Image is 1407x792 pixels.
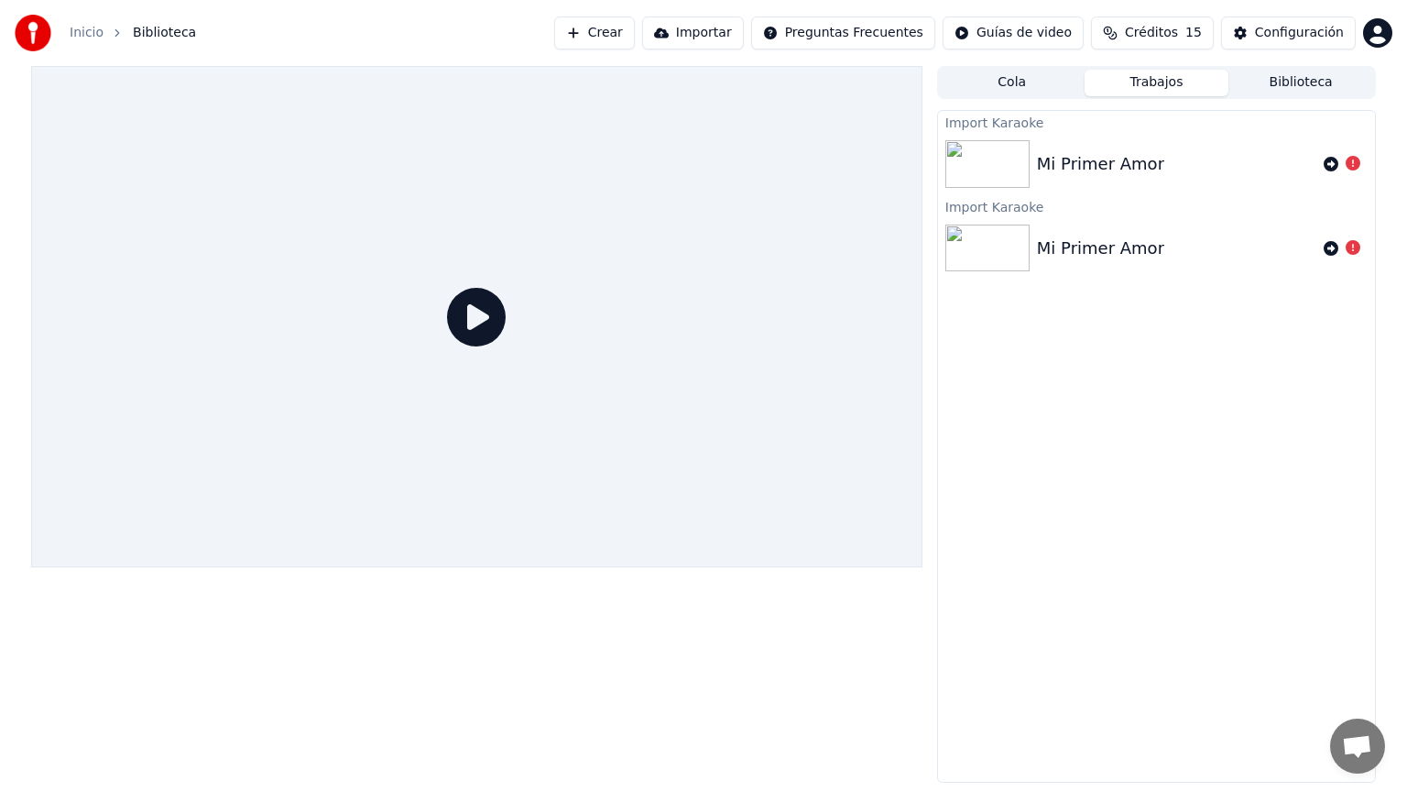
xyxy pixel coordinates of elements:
button: Preguntas Frecuentes [751,16,935,49]
div: Import Karaoke [938,195,1375,217]
button: Guías de video [943,16,1084,49]
button: Trabajos [1085,70,1229,96]
span: Créditos [1125,24,1178,42]
button: Créditos15 [1091,16,1214,49]
span: Biblioteca [133,24,196,42]
button: Configuración [1221,16,1356,49]
img: youka [15,15,51,51]
button: Cola [940,70,1085,96]
span: 15 [1185,24,1202,42]
div: Mi Primer Amor [1037,151,1164,177]
button: Biblioteca [1228,70,1373,96]
button: Crear [554,16,635,49]
div: Mi Primer Amor [1037,236,1164,261]
div: Import Karaoke [938,111,1375,133]
div: Configuración [1255,24,1344,42]
a: Inicio [70,24,104,42]
button: Importar [642,16,744,49]
nav: breadcrumb [70,24,196,42]
a: Chat abierto [1330,719,1385,774]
